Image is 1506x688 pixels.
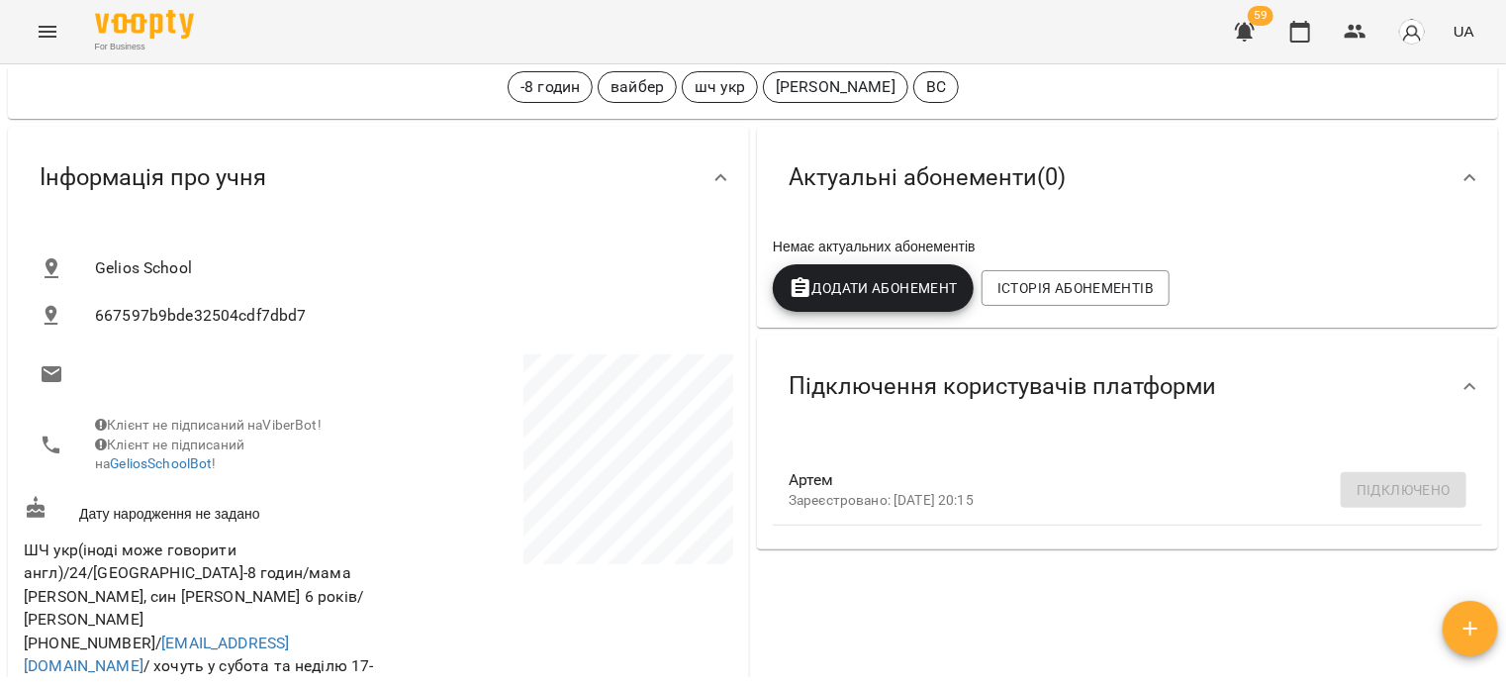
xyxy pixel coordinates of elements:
[913,71,959,103] div: ВС
[789,371,1216,402] span: Підключення користувачів платформи
[789,162,1066,193] span: Актуальні абонементи ( 0 )
[789,468,1435,492] span: Артем
[8,127,749,229] div: Інформація про учня
[926,75,946,99] p: ВС
[508,71,593,103] div: -8 годин
[95,10,194,39] img: Voopty Logo
[598,71,677,103] div: вайбер
[110,455,212,471] a: GeliosSchoolBot
[95,417,322,433] span: Клієнт не підписаний на ViberBot!
[789,276,958,300] span: Додати Абонемент
[763,71,908,103] div: [PERSON_NAME]
[682,71,758,103] div: шч укр
[1248,6,1273,26] span: 59
[1454,21,1474,42] span: UA
[997,276,1154,300] span: Історія абонементів
[24,8,71,55] button: Menu
[695,75,745,99] p: шч укр
[95,41,194,53] span: For Business
[1398,18,1426,46] img: avatar_s.png
[95,256,717,280] span: Gelios School
[757,127,1498,229] div: Актуальні абонементи(0)
[520,75,580,99] p: -8 годин
[20,492,379,529] div: Дату народження не задано
[95,304,717,328] span: 667597b9bde32504cdf7dbd7
[95,437,244,472] span: Клієнт не підписаний на !
[776,75,895,99] p: [PERSON_NAME]
[611,75,664,99] p: вайбер
[40,162,266,193] span: Інформація про учня
[1446,13,1482,49] button: UA
[757,336,1498,438] div: Підключення користувачів платформи
[982,270,1170,306] button: Історія абонементів
[789,491,1435,511] p: Зареєстровано: [DATE] 20:15
[769,233,1486,260] div: Немає актуальних абонементів
[773,264,974,312] button: Додати Абонемент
